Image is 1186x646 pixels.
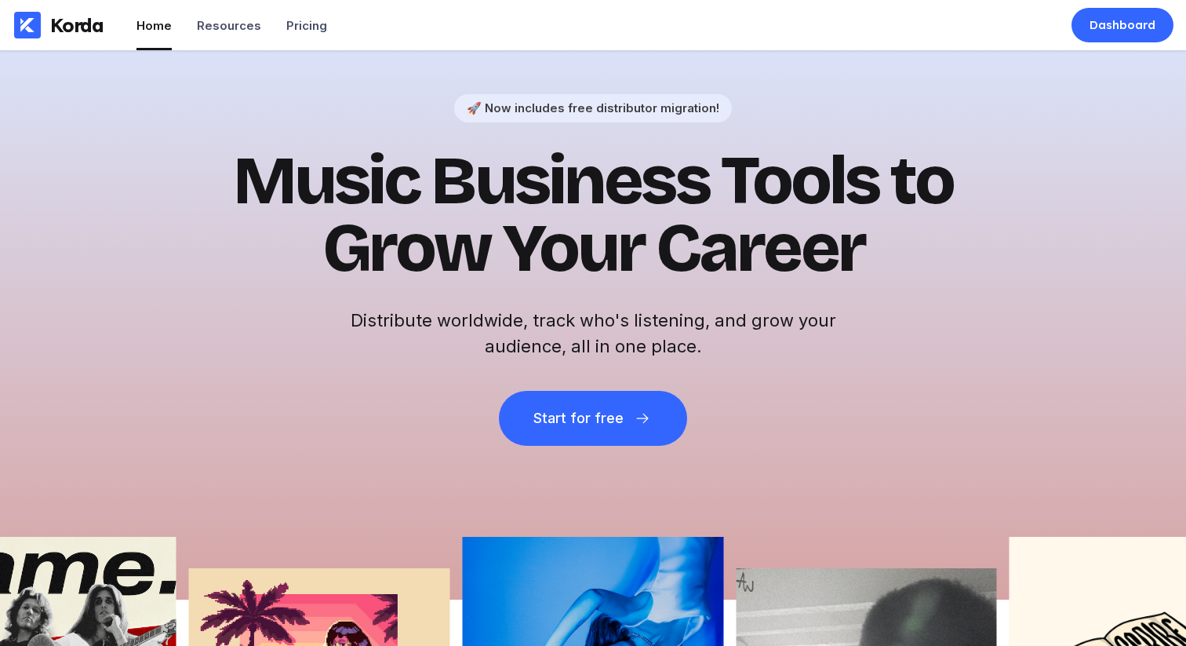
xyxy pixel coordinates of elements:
div: Resources [197,18,261,33]
button: Start for free [499,391,687,446]
div: Start for free [533,411,623,426]
div: 🚀 Now includes free distributor migration! [467,100,719,115]
div: Korda [50,13,104,37]
div: Dashboard [1090,17,1155,33]
h2: Distribute worldwide, track who's listening, and grow your audience, all in one place. [342,308,844,359]
div: Pricing [286,18,327,33]
h1: Music Business Tools to Grow Your Career [209,148,977,283]
div: Home [136,18,172,33]
a: Dashboard [1071,8,1173,42]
